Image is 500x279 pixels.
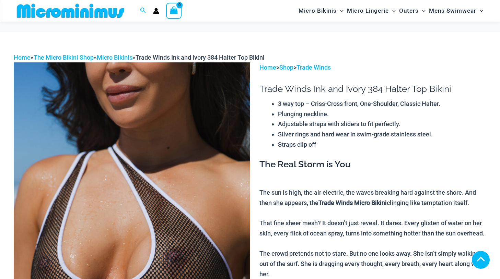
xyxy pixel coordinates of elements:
[476,2,483,20] span: Menu Toggle
[299,2,337,20] span: Micro Bikinis
[296,1,486,21] nav: Site Navigation
[427,2,485,20] a: Mens SwimwearMenu ToggleMenu Toggle
[166,3,182,19] a: View Shopping Cart, empty
[399,2,419,20] span: Outers
[14,54,31,61] a: Home
[419,2,426,20] span: Menu Toggle
[97,54,132,61] a: Micro Bikinis
[278,139,486,150] li: Straps clip off
[429,2,476,20] span: Mens Swimwear
[34,54,94,61] a: The Micro Bikini Shop
[345,2,397,20] a: Micro LingerieMenu ToggleMenu Toggle
[136,54,265,61] span: Trade Winds Ink and Ivory 384 Halter Top Bikini
[397,2,427,20] a: OutersMenu ToggleMenu Toggle
[337,2,344,20] span: Menu Toggle
[389,2,396,20] span: Menu Toggle
[297,2,345,20] a: Micro BikinisMenu ToggleMenu Toggle
[259,64,276,71] a: Home
[296,64,331,71] a: Trade Winds
[259,84,486,94] h1: Trade Winds Ink and Ivory 384 Halter Top Bikini
[347,2,389,20] span: Micro Lingerie
[259,159,486,170] h3: The Real Storm is You
[278,129,486,139] li: Silver rings and hard wear in swim-grade stainless steel.
[14,54,265,61] span: » » »
[278,119,486,129] li: Adjustable straps with sliders to fit perfectly.
[259,62,486,73] p: > >
[153,8,159,14] a: Account icon link
[278,109,486,119] li: Plunging neckline.
[279,64,293,71] a: Shop
[140,7,146,15] a: Search icon link
[318,199,387,206] b: Trade Winds Micro Bikini
[278,99,486,109] li: 3 way top – Criss-Cross front, One-Shoulder, Classic Halter.
[14,3,127,19] img: MM SHOP LOGO FLAT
